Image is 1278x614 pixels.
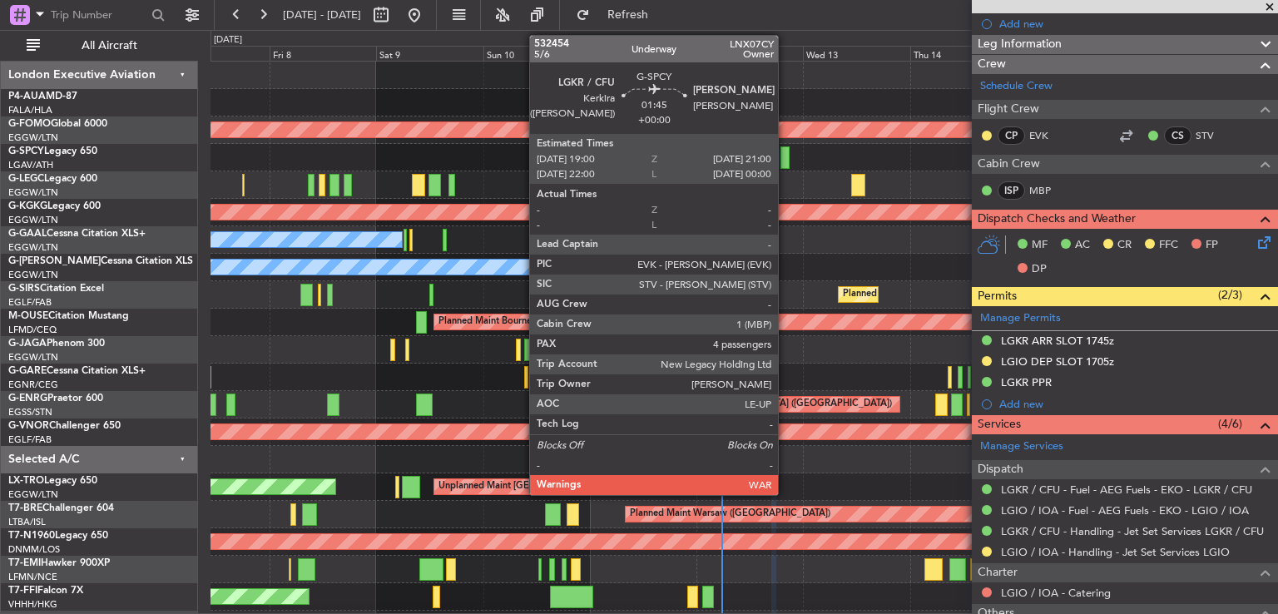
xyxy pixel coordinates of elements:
[8,543,60,556] a: DNMM/LOS
[283,7,361,22] span: [DATE] - [DATE]
[590,46,696,61] div: Mon 11
[998,126,1025,145] div: CP
[593,9,663,21] span: Refresh
[8,104,52,116] a: FALA/HLA
[8,92,77,102] a: P4-AUAMD-87
[376,46,483,61] div: Sat 9
[8,174,97,184] a: G-LEGCLegacy 600
[978,287,1017,306] span: Permits
[978,415,1021,434] span: Services
[8,201,47,211] span: G-KGKG
[8,476,97,486] a: LX-TROLegacy 650
[8,531,108,541] a: T7-N1960Legacy 650
[8,296,52,309] a: EGLF/FAB
[8,146,44,156] span: G-SPCY
[1001,334,1114,348] div: LGKR ARR SLOT 1745z
[8,406,52,418] a: EGSS/STN
[8,586,83,596] a: T7-FFIFalcon 7X
[8,433,52,446] a: EGLF/FAB
[8,394,47,404] span: G-ENRG
[1001,586,1111,600] a: LGIO / IOA - Catering
[8,339,47,349] span: G-JAGA
[1029,183,1067,198] a: MBP
[8,366,47,376] span: G-GARE
[8,476,44,486] span: LX-TRO
[8,488,58,501] a: EGGW/LTN
[999,397,1270,411] div: Add new
[8,214,58,226] a: EGGW/LTN
[8,256,101,266] span: G-[PERSON_NAME]
[8,241,58,254] a: EGGW/LTN
[8,421,121,431] a: G-VNORChallenger 650
[438,309,559,334] div: Planned Maint Bournemouth
[8,229,146,239] a: G-GAALCessna Citation XLS+
[910,46,1017,61] div: Thu 14
[8,284,104,294] a: G-SIRSCitation Excel
[978,460,1023,479] span: Dispatch
[1117,237,1132,254] span: CR
[43,40,176,52] span: All Aircraft
[803,46,909,61] div: Wed 13
[214,33,242,47] div: [DATE]
[1218,286,1242,304] span: (2/3)
[1001,524,1264,538] a: LGKR / CFU - Handling - Jet Set Services LGKR / CFU
[630,502,830,527] div: Planned Maint Warsaw ([GEOGRAPHIC_DATA])
[8,159,53,171] a: LGAV/ATH
[8,119,51,129] span: G-FOMO
[980,78,1053,95] a: Schedule Crew
[1001,483,1252,497] a: LGKR / CFU - Fuel - AEG Fuels - EKO - LGKR / CFU
[696,46,803,61] div: Tue 12
[8,284,40,294] span: G-SIRS
[8,351,58,364] a: EGGW/LTN
[8,558,110,568] a: T7-EMIHawker 900XP
[1075,237,1090,254] span: AC
[978,155,1040,174] span: Cabin Crew
[8,558,41,568] span: T7-EMI
[8,394,103,404] a: G-ENRGPraetor 600
[8,586,37,596] span: T7-FFI
[701,392,739,417] div: No Crew
[8,131,58,144] a: EGGW/LTN
[8,339,105,349] a: G-JAGAPhenom 300
[978,35,1062,54] span: Leg Information
[8,379,58,391] a: EGNR/CEG
[8,119,107,129] a: G-FOMOGlobal 6000
[1001,545,1230,559] a: LGIO / IOA - Handling - Jet Set Services LGIO
[8,311,129,321] a: M-OUSECitation Mustang
[8,269,58,281] a: EGGW/LTN
[1001,354,1114,369] div: LGIO DEP SLOT 1705z
[8,598,57,611] a: VHHH/HKG
[1001,503,1249,517] a: LGIO / IOA - Fuel - AEG Fuels - EKO - LGIO / IOA
[8,571,57,583] a: LFMN/NCE
[843,282,1105,307] div: Planned Maint [GEOGRAPHIC_DATA] ([GEOGRAPHIC_DATA])
[8,174,44,184] span: G-LEGC
[630,392,892,417] div: Planned Maint [GEOGRAPHIC_DATA] ([GEOGRAPHIC_DATA])
[483,46,590,61] div: Sun 10
[1032,237,1048,254] span: MF
[980,438,1063,455] a: Manage Services
[978,55,1006,74] span: Crew
[270,46,376,61] div: Fri 8
[51,2,146,27] input: Trip Number
[8,516,46,528] a: LTBA/ISL
[8,92,46,102] span: P4-AUA
[978,563,1018,582] span: Charter
[8,311,48,321] span: M-OUSE
[999,17,1270,31] div: Add new
[8,256,193,266] a: G-[PERSON_NAME]Cessna Citation XLS
[998,181,1025,200] div: ISP
[1164,126,1191,145] div: CS
[8,366,146,376] a: G-GARECessna Citation XLS+
[8,201,101,211] a: G-KGKGLegacy 600
[1206,237,1218,254] span: FP
[8,229,47,239] span: G-GAAL
[978,210,1136,229] span: Dispatch Checks and Weather
[8,531,55,541] span: T7-N1960
[8,186,58,199] a: EGGW/LTN
[1029,128,1067,143] a: EVK
[8,421,49,431] span: G-VNOR
[568,2,668,28] button: Refresh
[980,310,1061,327] a: Manage Permits
[8,503,42,513] span: T7-BRE
[18,32,181,59] button: All Aircraft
